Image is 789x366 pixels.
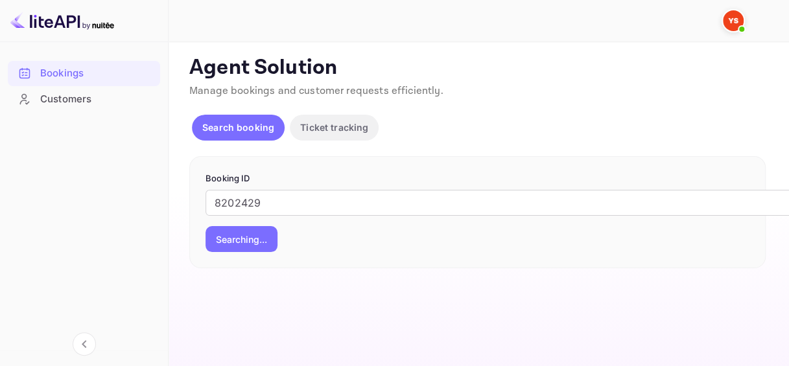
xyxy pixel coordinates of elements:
[8,87,160,111] a: Customers
[8,61,160,86] div: Bookings
[206,226,277,252] button: Searching...
[206,172,749,185] p: Booking ID
[73,332,96,356] button: Collapse navigation
[202,120,274,134] p: Search booking
[8,87,160,112] div: Customers
[300,120,368,134] p: Ticket tracking
[189,84,443,98] span: Manage bookings and customer requests efficiently.
[8,61,160,85] a: Bookings
[723,10,744,31] img: Yandex Support
[40,66,154,81] div: Bookings
[40,92,154,107] div: Customers
[189,55,766,81] p: Agent Solution
[10,10,114,31] img: LiteAPI logo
